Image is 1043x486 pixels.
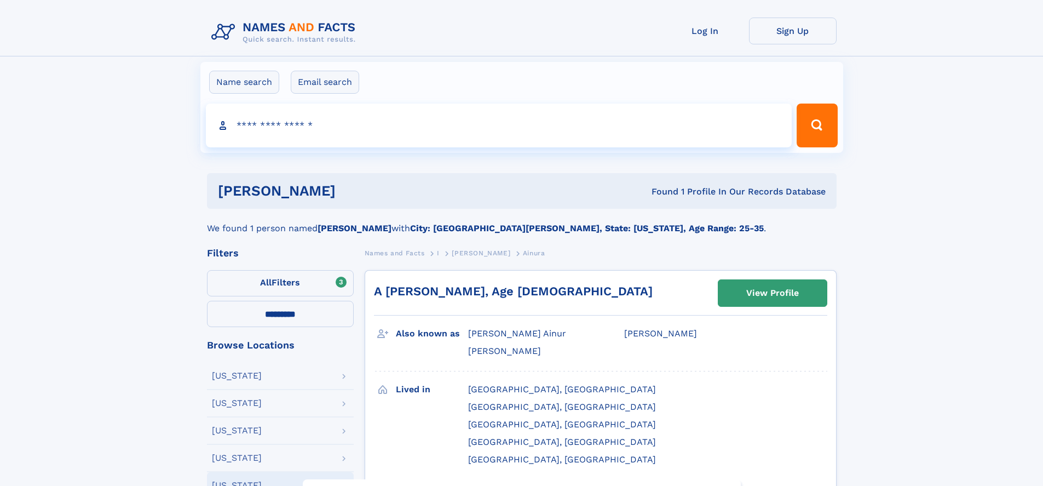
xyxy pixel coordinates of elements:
[291,71,359,94] label: Email search
[718,280,827,306] a: View Profile
[452,249,510,257] span: [PERSON_NAME]
[437,246,440,260] a: I
[212,371,262,380] div: [US_STATE]
[374,284,653,298] a: A [PERSON_NAME], Age [DEMOGRAPHIC_DATA]
[218,184,494,198] h1: [PERSON_NAME]
[206,104,792,147] input: search input
[468,454,656,465] span: [GEOGRAPHIC_DATA], [GEOGRAPHIC_DATA]
[410,223,764,233] b: City: [GEOGRAPHIC_DATA][PERSON_NAME], State: [US_STATE], Age Range: 25-35
[452,246,510,260] a: [PERSON_NAME]
[797,104,837,147] button: Search Button
[468,402,656,412] span: [GEOGRAPHIC_DATA], [GEOGRAPHIC_DATA]
[207,209,837,235] div: We found 1 person named with .
[468,384,656,394] span: [GEOGRAPHIC_DATA], [GEOGRAPHIC_DATA]
[493,186,826,198] div: Found 1 Profile In Our Records Database
[396,324,468,343] h3: Also known as
[260,277,272,288] span: All
[523,249,545,257] span: Ainura
[468,419,656,430] span: [GEOGRAPHIC_DATA], [GEOGRAPHIC_DATA]
[437,249,440,257] span: I
[746,281,799,306] div: View Profile
[318,223,391,233] b: [PERSON_NAME]
[365,246,425,260] a: Names and Facts
[207,248,354,258] div: Filters
[749,18,837,44] a: Sign Up
[212,454,262,462] div: [US_STATE]
[468,328,566,339] span: [PERSON_NAME] Ainur
[212,399,262,408] div: [US_STATE]
[207,340,354,350] div: Browse Locations
[468,437,656,447] span: [GEOGRAPHIC_DATA], [GEOGRAPHIC_DATA]
[212,426,262,435] div: [US_STATE]
[207,270,354,296] label: Filters
[209,71,279,94] label: Name search
[207,18,365,47] img: Logo Names and Facts
[661,18,749,44] a: Log In
[468,346,541,356] span: [PERSON_NAME]
[396,380,468,399] h3: Lived in
[624,328,697,339] span: [PERSON_NAME]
